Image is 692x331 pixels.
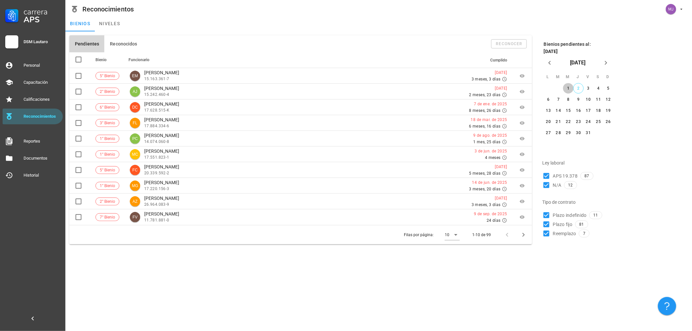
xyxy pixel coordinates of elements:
[100,166,115,174] span: 5° Bienio
[144,70,179,76] div: [PERSON_NAME]
[133,118,137,128] span: FL
[130,212,140,222] div: avatar
[144,195,179,201] div: [PERSON_NAME]
[469,186,501,192] div: 3 meses, 20 días
[603,108,614,113] div: 19
[469,107,501,114] div: 8 meses, 26 días
[144,91,179,98] div: 15.242.460-4
[553,173,578,179] span: APS 19.378
[129,58,149,62] span: Funcionario
[585,172,589,180] span: 87
[144,170,179,176] div: 20.339.592-2
[125,52,464,68] th: Funcionario: Sin ordenar. Pulse para ordenar de forma ascendente.
[472,232,491,238] div: 1-10 de 99
[573,128,584,138] button: 30
[100,88,115,95] span: 2° Bienio
[553,119,564,124] div: 21
[574,86,583,91] div: 2
[583,116,594,127] button: 24
[3,75,63,90] a: Capacitación
[132,133,138,144] span: PC
[132,165,138,175] span: FC
[3,109,63,124] a: Reconocimientos
[553,94,564,105] button: 7
[553,71,563,82] th: M
[603,83,614,94] button: 5
[133,86,137,97] span: AJ
[553,116,564,127] button: 21
[100,151,115,158] span: 1° Bienio
[603,71,613,82] th: D
[553,128,564,138] button: 28
[472,76,501,82] div: 3 meses, 3 días
[144,185,179,192] div: 17.220.156-3
[583,105,594,116] button: 17
[544,49,558,54] strong: [DATE]
[95,58,107,62] span: Bienio
[583,119,594,124] div: 24
[100,119,115,127] span: 3° Bienio
[553,230,576,237] span: Reemplazo
[593,119,604,124] div: 25
[82,6,134,13] div: Reconocimientos
[144,180,179,185] div: [PERSON_NAME]
[553,131,564,135] div: 28
[144,117,179,123] div: [PERSON_NAME]
[593,94,604,105] button: 11
[539,35,617,55] div: Bienios pendientes al:
[24,139,60,144] div: Reportes
[594,212,598,219] span: 11
[568,182,573,189] span: 12
[95,16,124,31] a: niveles
[130,102,140,113] div: avatar
[553,182,562,188] span: N/A
[543,108,554,113] div: 13
[473,139,501,145] div: 1 mes, 25 días
[100,182,115,189] span: 1° Bienio
[563,116,574,127] button: 22
[485,154,501,161] div: 4 meses
[573,97,584,102] div: 9
[469,69,507,76] div: [DATE]
[75,41,99,46] span: Pendientes
[100,72,115,79] span: 5° Bienio
[593,116,604,127] button: 25
[553,212,587,218] span: Plazo indefinido
[593,83,604,94] button: 4
[583,97,594,102] div: 10
[563,83,574,94] button: 1
[3,92,63,107] a: Calificaciones
[543,71,553,82] th: L
[543,119,554,124] div: 20
[573,94,584,105] button: 9
[543,94,554,105] button: 6
[404,225,460,244] div: Filas por página:
[464,52,512,68] th: Cumplido
[24,114,60,119] div: Reconocimientos
[543,194,683,210] div: Tipo de contrato
[130,71,140,81] div: avatar
[563,108,574,113] div: 15
[144,148,179,154] div: [PERSON_NAME]
[518,229,529,241] button: Página siguiente
[603,86,614,91] div: 5
[593,86,604,91] div: 4
[24,8,60,16] div: Carrera
[132,212,137,222] span: FV
[583,230,585,237] span: 7
[65,16,95,31] a: bienios
[144,123,179,129] div: 17.884.334-6
[543,131,554,135] div: 27
[144,101,179,107] div: [PERSON_NAME]
[603,105,614,116] button: 19
[100,198,115,205] span: 2° Bienio
[563,119,574,124] div: 22
[603,116,614,127] button: 26
[563,94,574,105] button: 8
[24,97,60,102] div: Calificaciones
[3,167,63,183] a: Historial
[553,221,573,228] span: Plazo fijo
[553,105,564,116] button: 14
[100,135,115,142] span: 1° Bienio
[144,154,179,161] div: 17.551.823-1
